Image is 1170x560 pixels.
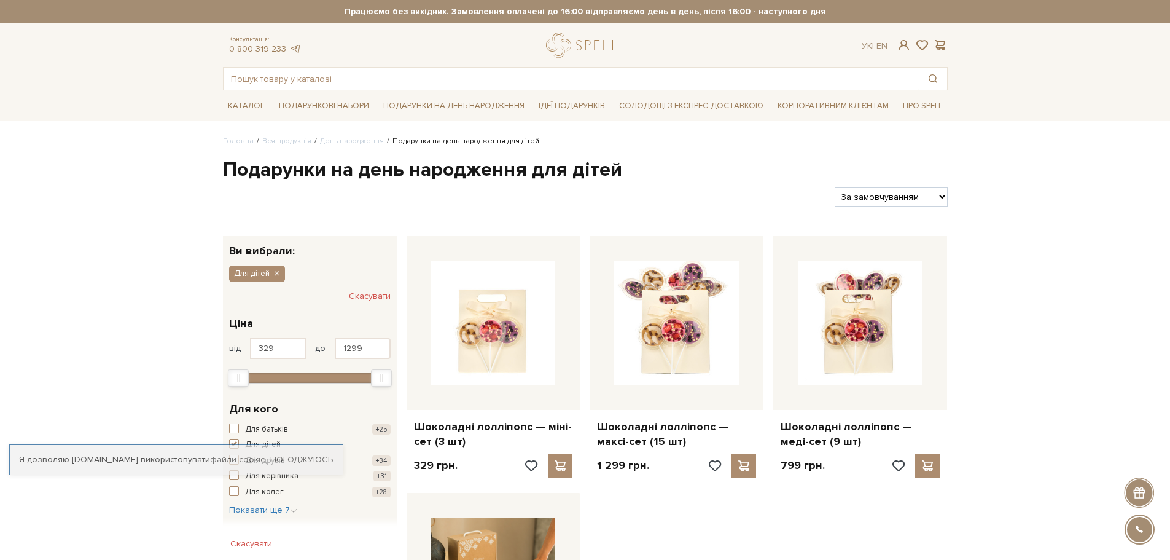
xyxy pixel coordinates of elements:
a: Шоколадні лолліпопс — міні-сет (3 шт) [414,420,573,449]
p: 329 грн. [414,459,458,473]
div: Ук [862,41,887,52]
a: Подарункові набори [274,97,374,116]
span: +28 [372,487,391,497]
div: Я дозволяю [DOMAIN_NAME] використовувати [10,454,343,465]
a: Каталог [223,97,270,116]
span: до [315,343,326,354]
a: En [876,41,887,51]
span: +25 [372,424,391,435]
input: Ціна [335,338,391,359]
a: Головна [223,136,254,146]
a: Подарунки на День народження [378,97,529,116]
div: Max [371,369,392,387]
button: Для керівника +31 [229,470,391,483]
button: Для колег +28 [229,486,391,499]
span: +31 [373,471,391,481]
a: Солодощі з експрес-доставкою [614,95,768,116]
a: logo [546,33,623,58]
span: +34 [372,455,391,466]
input: Ціна [250,338,306,359]
button: Для батьків +25 [229,424,391,436]
span: Ціна [229,315,253,332]
a: Корпоративним клієнтам [773,97,894,116]
li: Подарунки на день народження для дітей [384,136,539,147]
span: Для дітей [245,439,281,451]
a: Шоколадні лолліпопс — максі-сет (15 шт) [597,420,756,449]
input: Пошук товару у каталозі [224,68,919,90]
span: Для кого [229,401,278,417]
div: Ви вибрали: [223,236,397,256]
a: файли cookie [210,454,266,465]
button: Скасувати [223,534,279,554]
a: 0 800 319 233 [229,44,286,54]
span: від [229,343,241,354]
div: Min [228,369,249,387]
button: Для дітей [229,266,285,282]
span: Для дітей [234,268,270,279]
button: Пошук товару у каталозі [919,68,947,90]
span: Консультація: [229,36,302,44]
h1: Подарунки на день народження для дітей [223,157,948,183]
p: 799 грн. [781,459,825,473]
a: Ідеї подарунків [534,97,610,116]
a: Погоджуюсь [270,454,333,465]
strong: Працюємо без вихідних. Замовлення оплачені до 16:00 відправляємо день в день, після 16:00 - насту... [223,6,948,17]
button: Для дітей [229,439,391,451]
button: Скасувати [349,286,391,306]
span: Для батьків [245,424,288,436]
p: 1 299 грн. [597,459,649,473]
a: Шоколадні лолліпопс — меді-сет (9 шт) [781,420,940,449]
a: Про Spell [898,97,947,116]
span: Показати ще 7 [229,505,297,515]
a: Вся продукція [262,136,311,146]
span: Для колег [245,486,284,499]
span: Для керівника [245,470,298,483]
span: | [872,41,874,51]
button: Показати ще 7 [229,504,297,516]
a: День народження [320,136,384,146]
a: telegram [289,44,302,54]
